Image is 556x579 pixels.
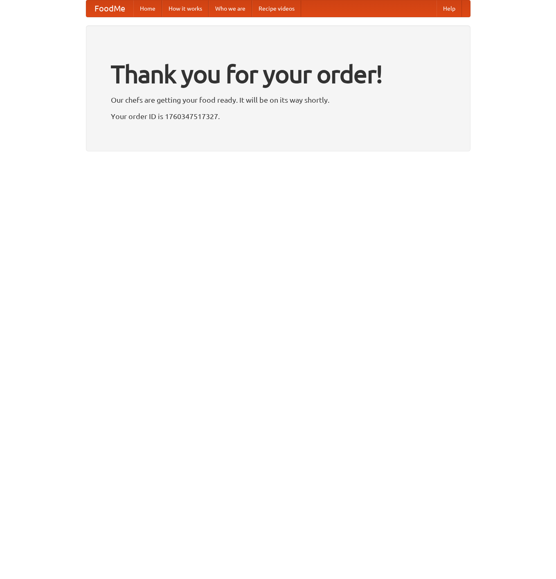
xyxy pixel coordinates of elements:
a: How it works [162,0,209,17]
a: FoodMe [86,0,133,17]
p: Your order ID is 1760347517327. [111,110,446,122]
a: Home [133,0,162,17]
a: Help [437,0,462,17]
h1: Thank you for your order! [111,54,446,94]
a: Who we are [209,0,252,17]
p: Our chefs are getting your food ready. It will be on its way shortly. [111,94,446,106]
a: Recipe videos [252,0,301,17]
